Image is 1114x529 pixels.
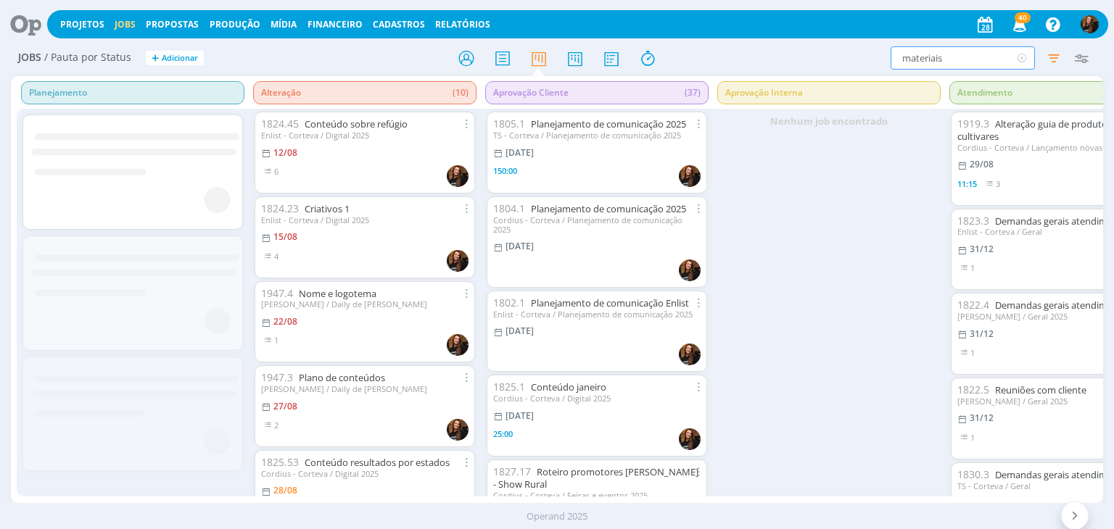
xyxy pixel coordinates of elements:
[435,18,490,30] a: Relatórios
[493,201,525,215] span: 1804.1
[493,296,525,309] span: 1802.1
[146,51,204,66] button: +Adicionar
[447,419,469,441] img: T
[274,420,278,430] span: 2
[266,19,301,30] button: Mídia
[679,343,701,365] img: T
[274,335,278,346] span: 1
[261,117,299,130] span: 1824.45
[261,370,293,384] span: 1947.3
[957,467,989,481] span: 1830.3
[679,428,701,450] img: T
[713,109,945,135] div: Nenhum job encontrado
[44,51,131,64] span: / Pauta por Status
[447,250,469,272] img: T
[970,158,994,170] : 29/08
[299,287,376,300] a: Nome e logotema
[970,347,975,358] span: 1
[210,18,260,30] a: Produção
[305,117,408,130] a: Conteúdo sobre refúgio
[493,465,531,478] span: 1827.17
[957,117,989,130] span: 1919.3
[957,178,977,189] span: 11:15
[493,393,701,403] div: Cordius - Corteva / Digital 2025
[261,299,469,309] div: [PERSON_NAME] / Daily de [PERSON_NAME]
[493,215,701,234] div: Cordius - Corteva / Planejamento de comunicação 2025
[1080,12,1099,37] button: T
[531,380,606,393] a: Conteúdo janeiro
[531,202,686,215] a: Planejamento de comunicação 2025
[205,19,265,30] button: Produção
[21,81,244,104] span: Planejamento
[493,130,701,140] div: TS - Corteva / Planejamento de comunicação 2025
[261,455,299,469] span: 1825.53
[453,82,469,104] span: (10)
[957,383,989,396] span: 1822.5
[373,18,425,30] span: Cadastros
[493,309,701,319] div: Enlist - Corteva / Planejamento de comunicação 2025
[531,117,686,130] a: Planejamento de comunicação 2025
[957,214,989,228] span: 1823.3
[717,81,941,104] span: Aprovação Interna
[970,432,975,443] span: 1
[18,51,41,64] span: Jobs
[679,165,701,187] img: T
[261,215,469,225] div: Enlist - Corteva / Digital 2025
[56,19,109,30] button: Projetos
[957,298,989,312] span: 1822.4
[1015,12,1031,23] span: 40
[995,383,1086,396] a: Reuniões com cliente
[531,296,689,309] a: Planejamento de comunicação Enlist
[493,165,517,176] span: 150:00
[261,130,469,140] div: Enlist - Corteva / Digital 2025
[273,315,297,328] : 22/08
[970,262,975,273] span: 1
[431,19,495,30] button: Relatórios
[506,146,534,159] : [DATE]
[685,82,701,104] span: (37)
[261,286,293,300] span: 1947.4
[970,243,994,255] : 31/12
[162,54,198,63] span: Adicionar
[996,178,1000,189] span: 3
[368,19,429,30] button: Cadastros
[253,81,476,104] span: Alteração
[506,325,534,337] : [DATE]
[1004,12,1033,38] button: 40
[60,18,104,30] a: Projetos
[506,409,534,422] : [DATE]
[273,146,297,159] : 12/08
[303,19,367,30] button: Financeiro
[146,18,199,30] span: Propostas
[299,371,385,384] a: Plano de conteúdos
[274,166,278,177] span: 6
[506,240,534,252] : [DATE]
[271,18,297,30] a: Mídia
[493,465,698,491] a: Roteiro promotores [PERSON_NAME] - Show Rural
[273,484,297,496] : 28/08
[679,259,701,281] img: T
[447,165,469,187] img: T
[493,380,525,393] span: 1825.1
[273,230,297,243] : 15/08
[305,456,450,469] a: Conteúdo resultados por estados
[274,251,278,262] span: 4
[970,412,994,424] : 31/12
[305,202,350,215] a: Criativos 1
[273,400,297,412] : 27/08
[308,18,363,30] a: Financeiro
[447,334,469,356] img: T
[1081,15,1099,33] img: T
[261,201,299,215] span: 1824.23
[141,19,203,30] button: Propostas
[493,117,525,130] span: 1805.1
[115,18,136,30] a: Jobs
[261,384,469,393] div: [PERSON_NAME] / Daily de [PERSON_NAME]
[110,19,140,30] button: Jobs
[891,46,1035,70] input: Busca
[485,81,709,104] span: Aprovação Cliente
[493,428,513,439] span: 25:00
[970,328,994,340] : 31/12
[261,469,469,478] div: Cordius - Corteva / Digital 2025
[493,491,701,500] div: Cordius - Corteva / Feiras e eventos 2025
